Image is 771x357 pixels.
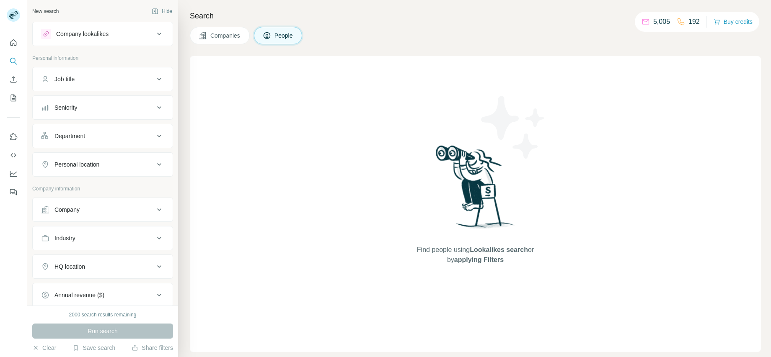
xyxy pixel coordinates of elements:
[72,344,115,352] button: Save search
[32,8,59,15] div: New search
[33,154,173,175] button: Personal location
[32,344,56,352] button: Clear
[54,205,80,214] div: Company
[54,262,85,271] div: HQ location
[7,185,20,200] button: Feedback
[190,10,761,22] h4: Search
[432,143,519,236] img: Surfe Illustration - Woman searching with binoculars
[33,24,173,44] button: Company lookalikes
[454,256,504,263] span: applying Filters
[33,200,173,220] button: Company
[7,148,20,163] button: Use Surfe API
[54,75,75,83] div: Job title
[7,129,20,144] button: Use Surfe on LinkedIn
[33,228,173,248] button: Industry
[54,103,77,112] div: Seniority
[32,185,173,193] p: Company information
[146,5,178,18] button: Hide
[470,246,528,253] span: Lookalikes search
[33,257,173,277] button: HQ location
[54,132,85,140] div: Department
[54,234,75,242] div: Industry
[69,311,137,318] div: 2000 search results remaining
[54,160,99,169] div: Personal location
[7,166,20,181] button: Dashboard
[7,72,20,87] button: Enrich CSV
[653,17,670,27] p: 5,005
[132,344,173,352] button: Share filters
[688,17,700,27] p: 192
[476,90,551,165] img: Surfe Illustration - Stars
[56,30,109,38] div: Company lookalikes
[274,31,294,40] span: People
[54,291,104,299] div: Annual revenue ($)
[7,35,20,50] button: Quick start
[408,245,542,265] span: Find people using or by
[32,54,173,62] p: Personal information
[714,16,753,28] button: Buy credits
[33,98,173,118] button: Seniority
[7,90,20,105] button: My lists
[33,285,173,305] button: Annual revenue ($)
[33,69,173,89] button: Job title
[7,54,20,69] button: Search
[33,126,173,146] button: Department
[210,31,241,40] span: Companies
